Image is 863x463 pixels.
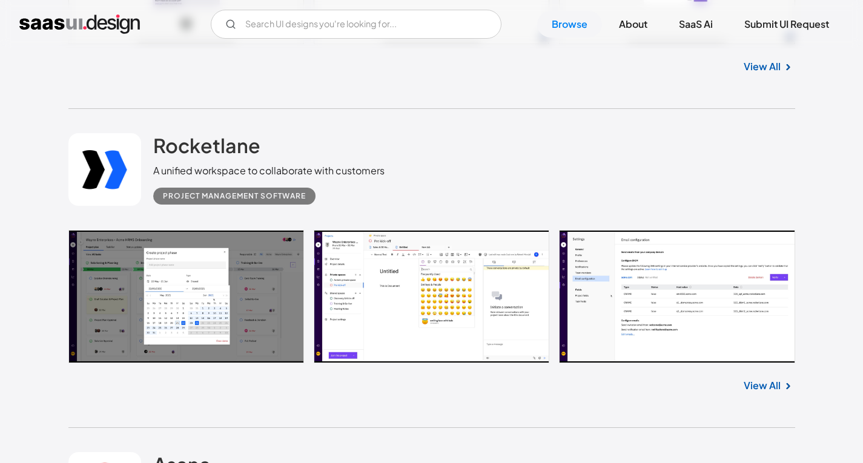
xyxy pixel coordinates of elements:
div: A unified workspace to collaborate with customers [153,163,385,178]
a: View All [744,378,781,393]
input: Search UI designs you're looking for... [211,10,501,39]
a: Rocketlane [153,133,260,163]
a: home [19,15,140,34]
a: Submit UI Request [730,11,844,38]
h2: Rocketlane [153,133,260,157]
form: Email Form [211,10,501,39]
div: Project Management Software [163,189,306,203]
a: SaaS Ai [664,11,727,38]
a: About [604,11,662,38]
a: Browse [537,11,602,38]
a: View All [744,59,781,74]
